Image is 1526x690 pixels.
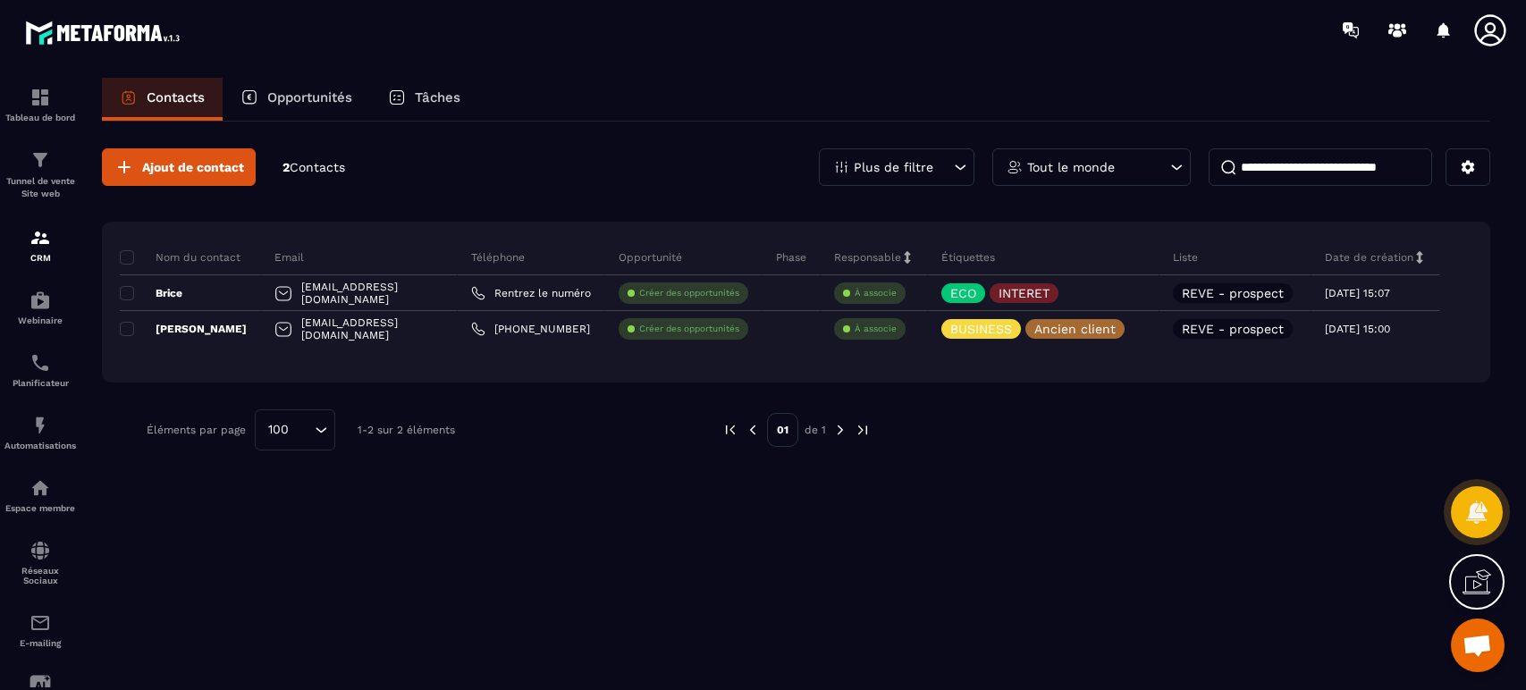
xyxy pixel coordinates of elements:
[776,250,806,265] p: Phase
[370,78,478,121] a: Tâches
[142,158,244,176] span: Ajout de contact
[619,250,682,265] p: Opportunité
[950,287,976,299] p: ECO
[102,78,223,121] a: Contacts
[120,286,182,300] p: Brice
[1451,618,1505,672] div: Ouvrir le chat
[805,423,826,437] p: de 1
[4,276,76,339] a: automationsautomationsWebinaire
[471,250,525,265] p: Téléphone
[4,214,76,276] a: formationformationCRM
[834,250,901,265] p: Responsable
[120,250,240,265] p: Nom du contact
[4,503,76,513] p: Espace membre
[1027,161,1115,173] p: Tout le monde
[4,339,76,401] a: schedulerschedulerPlanificateur
[4,599,76,661] a: emailemailE-mailing
[4,136,76,214] a: formationformationTunnel de vente Site web
[30,87,51,108] img: formation
[4,526,76,599] a: social-networksocial-networkRéseaux Sociaux
[282,159,345,176] p: 2
[262,420,295,440] span: 100
[855,287,897,299] p: À associe
[4,113,76,122] p: Tableau de bord
[4,566,76,585] p: Réseaux Sociaux
[471,322,590,336] a: [PHONE_NUMBER]
[147,89,205,105] p: Contacts
[25,16,186,49] img: logo
[4,441,76,450] p: Automatisations
[4,401,76,464] a: automationsautomationsAutomatisations
[30,612,51,634] img: email
[1182,287,1284,299] p: REVE - prospect
[639,287,739,299] p: Créer des opportunités
[855,323,897,335] p: À associe
[30,352,51,374] img: scheduler
[1034,323,1116,335] p: Ancien client
[223,78,370,121] a: Opportunités
[722,422,738,438] img: prev
[1325,250,1413,265] p: Date de création
[102,148,256,186] button: Ajout de contact
[415,89,460,105] p: Tâches
[358,424,455,436] p: 1-2 sur 2 éléments
[4,175,76,200] p: Tunnel de vente Site web
[274,250,304,265] p: Email
[4,464,76,526] a: automationsautomationsEspace membre
[4,378,76,388] p: Planificateur
[255,409,335,450] div: Search for option
[4,638,76,648] p: E-mailing
[267,89,352,105] p: Opportunités
[30,477,51,499] img: automations
[30,227,51,248] img: formation
[30,149,51,171] img: formation
[745,422,761,438] img: prev
[1182,323,1284,335] p: REVE - prospect
[30,415,51,436] img: automations
[941,250,995,265] p: Étiquettes
[832,422,848,438] img: next
[30,290,51,311] img: automations
[999,287,1050,299] p: INTERET
[855,422,871,438] img: next
[1325,323,1390,335] p: [DATE] 15:00
[950,323,1012,335] p: BUSINESS
[4,73,76,136] a: formationformationTableau de bord
[1173,250,1198,265] p: Liste
[30,540,51,561] img: social-network
[120,322,247,336] p: [PERSON_NAME]
[4,316,76,325] p: Webinaire
[639,323,739,335] p: Créer des opportunités
[290,160,345,174] span: Contacts
[1325,287,1390,299] p: [DATE] 15:07
[295,420,310,440] input: Search for option
[854,161,933,173] p: Plus de filtre
[767,413,798,447] p: 01
[147,424,246,436] p: Éléments par page
[4,253,76,263] p: CRM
